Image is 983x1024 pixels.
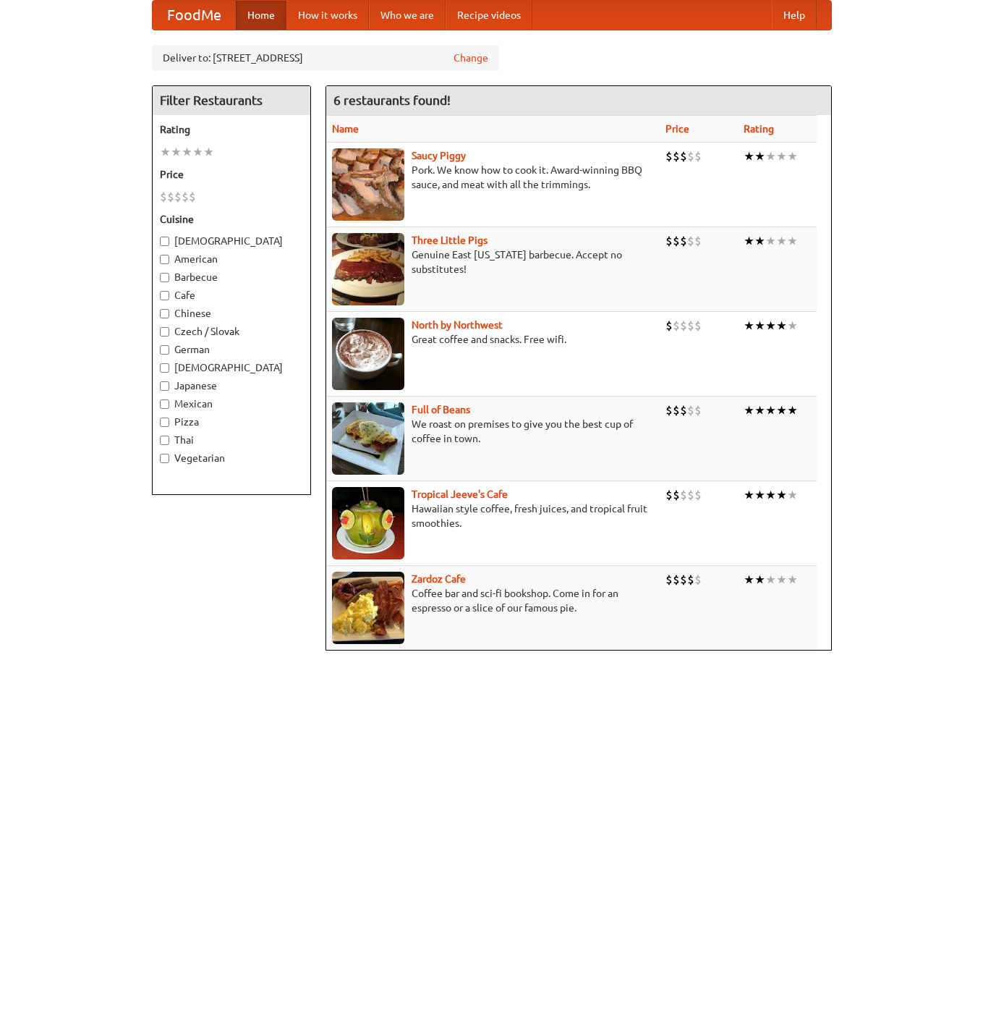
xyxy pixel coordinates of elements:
li: $ [680,233,687,249]
li: ★ [765,233,776,249]
li: ★ [744,402,754,418]
label: Vegetarian [160,451,303,465]
li: ★ [787,233,798,249]
input: Czech / Slovak [160,327,169,337]
li: ★ [744,487,754,503]
h5: Price [160,167,303,182]
li: $ [189,189,196,205]
input: Cafe [160,291,169,300]
li: ★ [765,402,776,418]
input: German [160,345,169,355]
input: Mexican [160,399,169,409]
li: ★ [182,144,192,160]
li: ★ [787,318,798,334]
li: $ [680,487,687,503]
li: $ [182,189,189,205]
li: ★ [776,402,787,418]
a: Price [665,123,689,135]
li: $ [665,487,673,503]
li: $ [687,148,694,164]
label: Czech / Slovak [160,324,303,339]
li: ★ [192,144,203,160]
li: $ [665,572,673,588]
p: Genuine East [US_STATE] barbecue. Accept no substitutes! [332,247,655,276]
li: $ [673,233,680,249]
a: Rating [744,123,774,135]
li: $ [694,148,702,164]
li: $ [694,487,702,503]
li: $ [687,402,694,418]
h4: Filter Restaurants [153,86,310,115]
li: ★ [754,148,765,164]
li: $ [673,572,680,588]
li: ★ [776,233,787,249]
li: ★ [776,572,787,588]
li: ★ [754,402,765,418]
li: ★ [171,144,182,160]
input: Vegetarian [160,454,169,463]
li: $ [665,233,673,249]
li: ★ [754,487,765,503]
li: ★ [776,487,787,503]
li: $ [687,233,694,249]
li: $ [680,318,687,334]
input: Pizza [160,418,169,427]
label: American [160,252,303,266]
li: ★ [765,487,776,503]
li: $ [673,148,680,164]
li: $ [665,318,673,334]
li: $ [673,487,680,503]
label: Pizza [160,415,303,429]
li: $ [694,233,702,249]
li: ★ [754,572,765,588]
li: $ [687,572,694,588]
p: Great coffee and snacks. Free wifi. [332,332,655,347]
img: zardoz.jpg [332,572,404,644]
img: saucy.jpg [332,148,404,221]
h5: Rating [160,122,303,137]
p: Coffee bar and sci-fi bookshop. Come in for an espresso or a slice of our famous pie. [332,586,655,615]
li: ★ [765,572,776,588]
a: Who we are [369,1,446,30]
li: ★ [203,144,214,160]
a: FoodMe [153,1,236,30]
a: North by Northwest [412,319,503,331]
input: Japanese [160,381,169,391]
li: ★ [744,233,754,249]
label: Mexican [160,397,303,411]
input: [DEMOGRAPHIC_DATA] [160,237,169,246]
ng-pluralize: 6 restaurants found! [333,93,451,107]
a: Tropical Jeeve's Cafe [412,488,508,500]
p: We roast on premises to give you the best cup of coffee in town. [332,417,655,446]
li: ★ [765,148,776,164]
img: littlepigs.jpg [332,233,404,305]
li: $ [673,402,680,418]
p: Pork. We know how to cook it. Award-winning BBQ sauce, and meat with all the trimmings. [332,163,655,192]
input: Barbecue [160,273,169,282]
label: [DEMOGRAPHIC_DATA] [160,360,303,375]
input: [DEMOGRAPHIC_DATA] [160,363,169,373]
p: Hawaiian style coffee, fresh juices, and tropical fruit smoothies. [332,502,655,530]
li: ★ [765,318,776,334]
li: $ [665,402,673,418]
a: Three Little Pigs [412,234,488,246]
b: Saucy Piggy [412,150,466,161]
label: Cafe [160,288,303,302]
li: $ [694,572,702,588]
label: Chinese [160,306,303,321]
li: ★ [787,487,798,503]
li: ★ [776,148,787,164]
a: Zardoz Cafe [412,573,466,585]
li: ★ [744,318,754,334]
li: $ [680,402,687,418]
a: Change [454,51,488,65]
h5: Cuisine [160,212,303,227]
li: $ [687,487,694,503]
li: $ [167,189,174,205]
input: American [160,255,169,264]
li: $ [687,318,694,334]
label: Thai [160,433,303,447]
